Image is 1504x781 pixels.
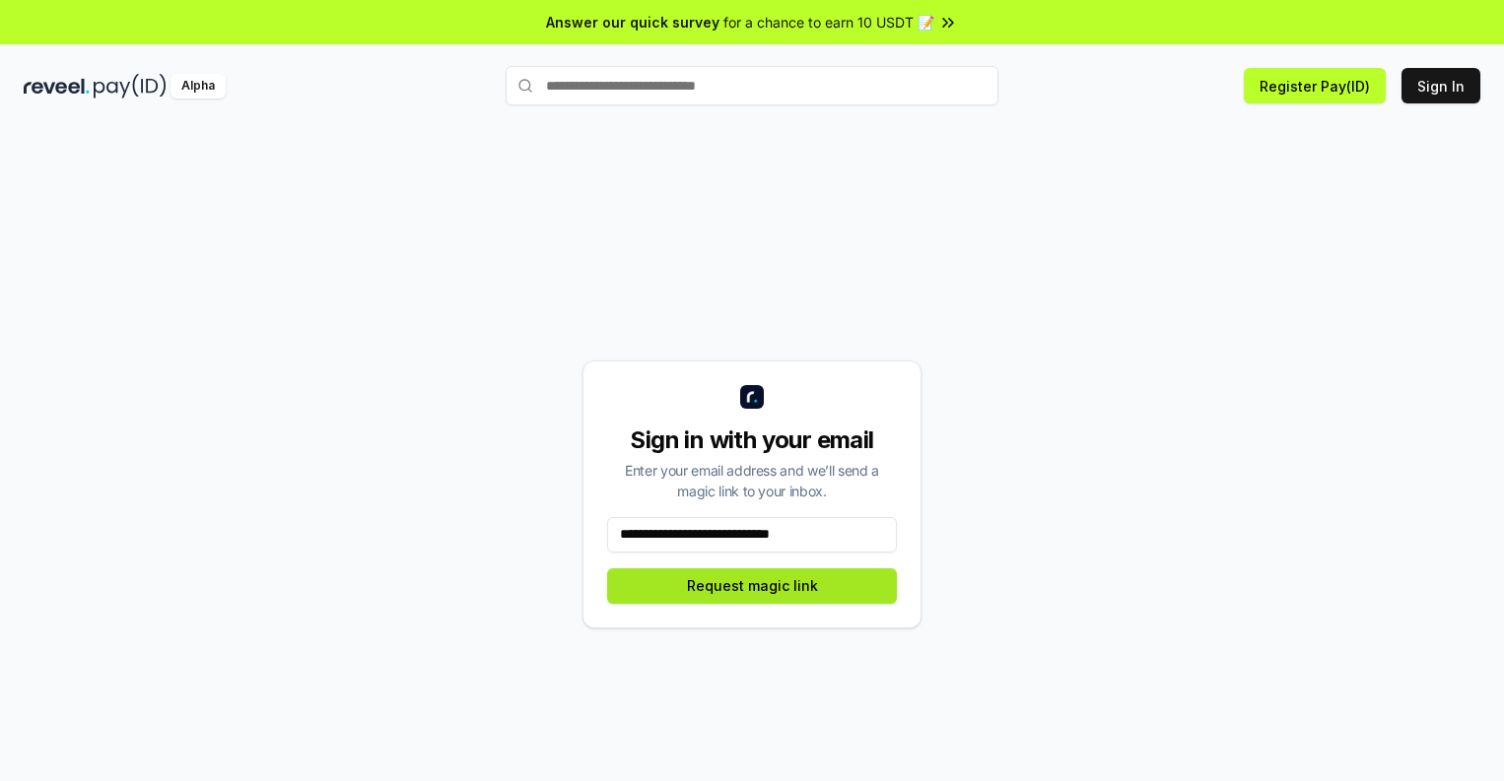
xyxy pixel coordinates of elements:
button: Sign In [1401,68,1480,103]
img: pay_id [94,74,167,98]
img: logo_small [740,385,764,409]
span: for a chance to earn 10 USDT 📝 [723,12,934,33]
img: reveel_dark [24,74,90,98]
div: Alpha [171,74,226,98]
span: Answer our quick survey [546,12,719,33]
div: Sign in with your email [607,424,897,456]
div: Enter your email address and we’ll send a magic link to your inbox. [607,460,897,501]
button: Request magic link [607,568,897,604]
button: Register Pay(ID) [1244,68,1386,103]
